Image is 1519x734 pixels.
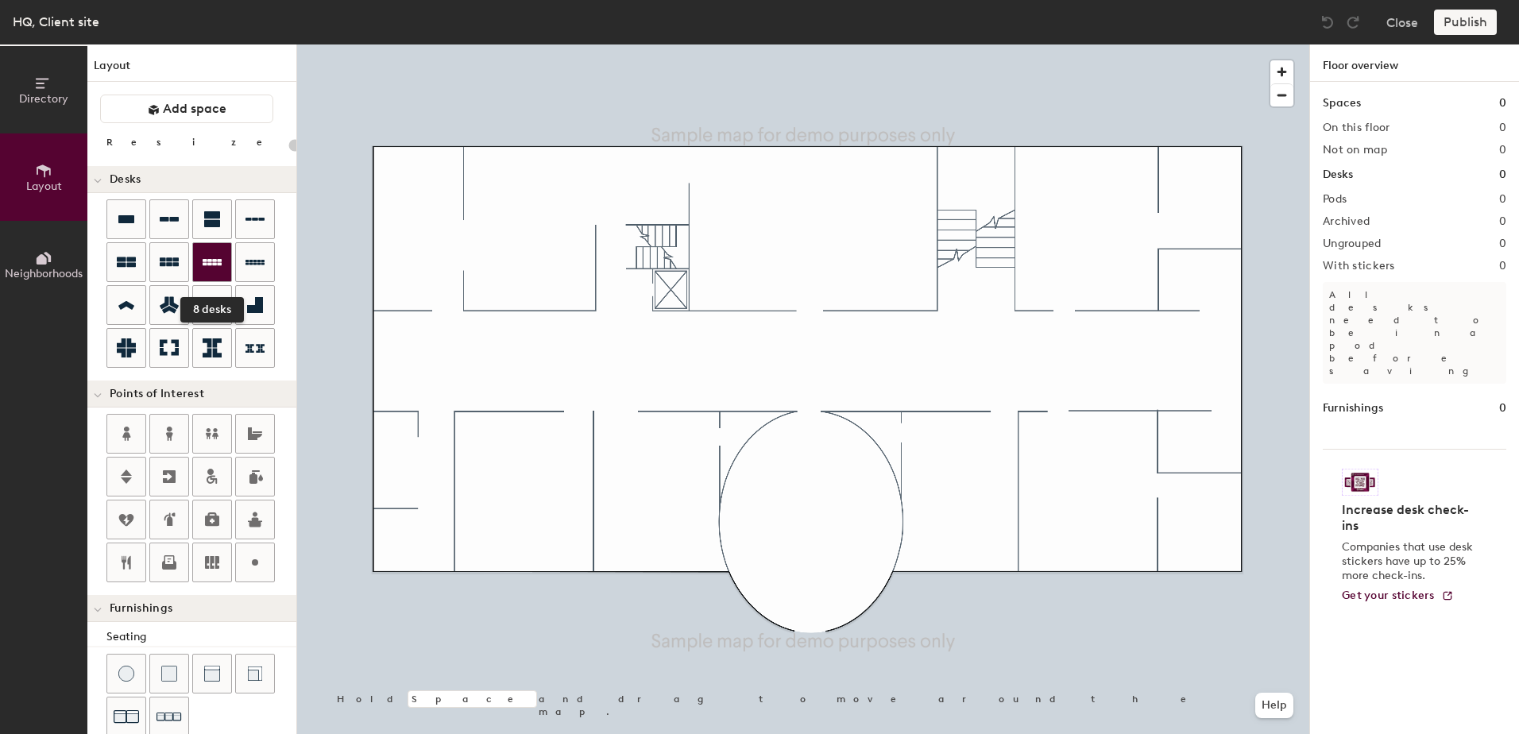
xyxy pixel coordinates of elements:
[1499,260,1506,272] h2: 0
[106,628,296,646] div: Seating
[1499,95,1506,112] h1: 0
[1320,14,1335,30] img: Undo
[235,654,275,693] button: Couch (corner)
[163,101,226,117] span: Add space
[1499,215,1506,228] h2: 0
[1499,400,1506,417] h1: 0
[1499,144,1506,156] h2: 0
[1310,44,1519,82] h1: Floor overview
[204,666,220,682] img: Couch (middle)
[1342,469,1378,496] img: Sticker logo
[1255,693,1293,718] button: Help
[110,388,204,400] span: Points of Interest
[5,267,83,280] span: Neighborhoods
[26,180,62,193] span: Layout
[1342,502,1478,534] h4: Increase desk check-ins
[1323,122,1390,134] h2: On this floor
[1323,260,1395,272] h2: With stickers
[1499,122,1506,134] h2: 0
[1323,95,1361,112] h1: Spaces
[1323,215,1370,228] h2: Archived
[106,136,282,149] div: Resize
[1323,166,1353,183] h1: Desks
[1345,14,1361,30] img: Redo
[1386,10,1418,35] button: Close
[1323,238,1382,250] h2: Ungrouped
[13,12,99,32] div: HQ, Client site
[1342,589,1435,602] span: Get your stickers
[118,666,134,682] img: Stool
[1323,144,1387,156] h2: Not on map
[1499,193,1506,206] h2: 0
[1499,166,1506,183] h1: 0
[1499,238,1506,250] h2: 0
[1323,193,1347,206] h2: Pods
[114,704,139,729] img: Couch (x2)
[110,173,141,186] span: Desks
[110,602,172,615] span: Furnishings
[87,57,296,82] h1: Layout
[19,92,68,106] span: Directory
[149,654,189,693] button: Cushion
[192,242,232,282] button: 8 desks
[106,654,146,693] button: Stool
[161,666,177,682] img: Cushion
[1342,589,1454,603] a: Get your stickers
[100,95,273,123] button: Add space
[192,654,232,693] button: Couch (middle)
[1323,282,1506,384] p: All desks need to be in a pod before saving
[1323,400,1383,417] h1: Furnishings
[1342,540,1478,583] p: Companies that use desk stickers have up to 25% more check-ins.
[247,666,263,682] img: Couch (corner)
[157,705,182,729] img: Couch (x3)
